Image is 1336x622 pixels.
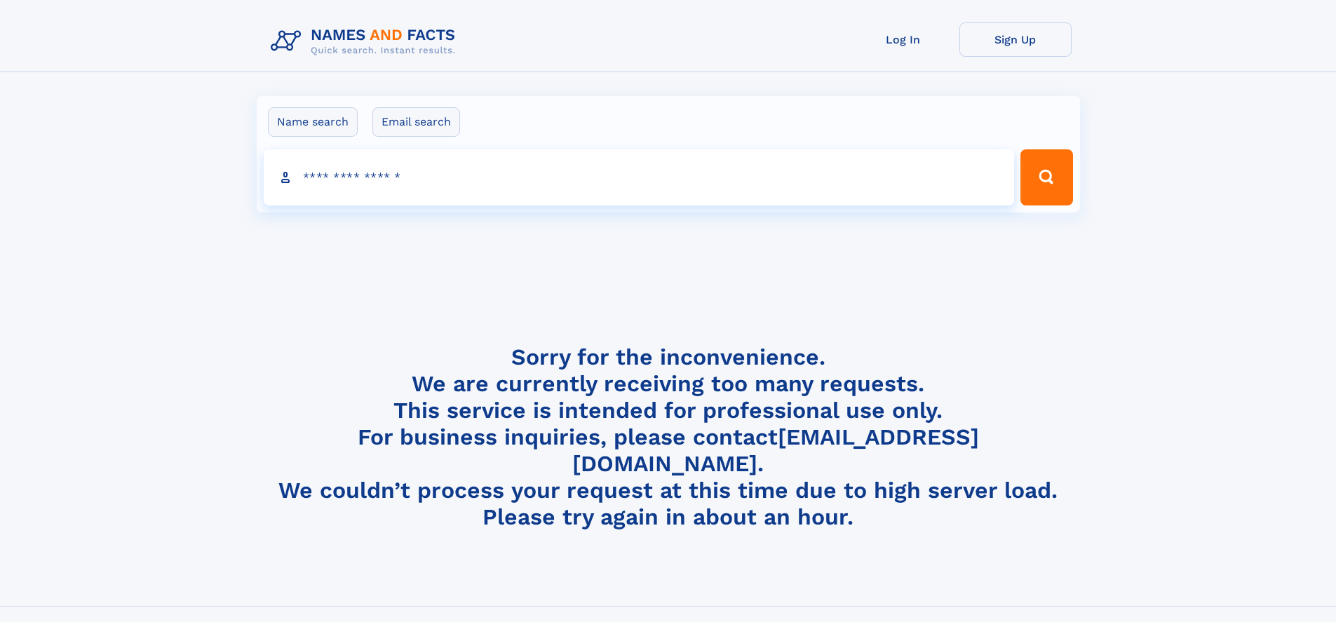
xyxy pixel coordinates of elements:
[1020,149,1072,205] button: Search Button
[372,107,460,137] label: Email search
[268,107,358,137] label: Name search
[265,22,467,60] img: Logo Names and Facts
[264,149,1015,205] input: search input
[572,424,979,477] a: [EMAIL_ADDRESS][DOMAIN_NAME]
[959,22,1072,57] a: Sign Up
[265,344,1072,531] h4: Sorry for the inconvenience. We are currently receiving too many requests. This service is intend...
[847,22,959,57] a: Log In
